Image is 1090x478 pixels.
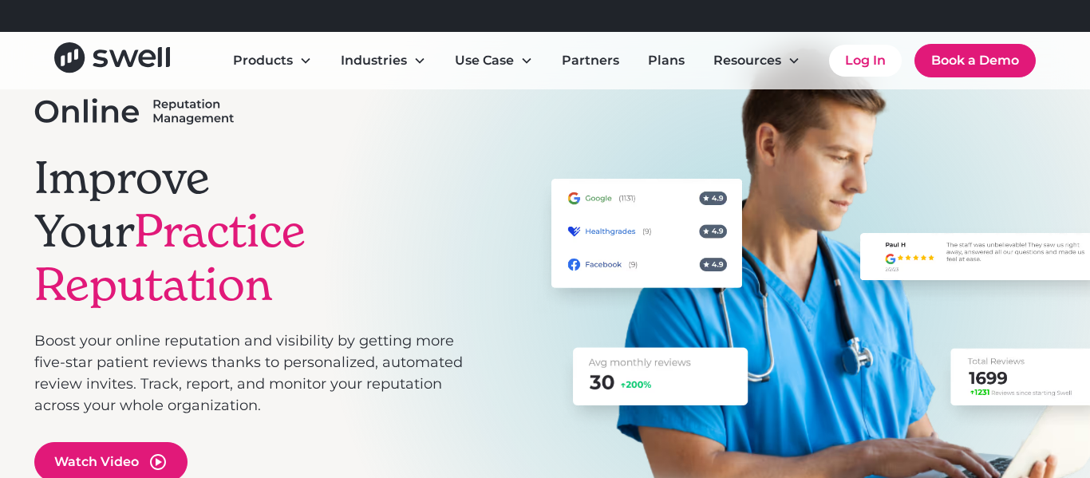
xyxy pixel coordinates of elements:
[341,51,407,70] div: Industries
[54,452,139,472] div: Watch Video
[442,45,546,77] div: Use Case
[829,45,902,77] a: Log In
[635,45,697,77] a: Plans
[220,45,325,77] div: Products
[34,151,464,312] h1: Improve Your
[34,203,306,313] span: Practice Reputation
[233,51,293,70] div: Products
[54,42,170,78] a: home
[914,44,1036,77] a: Book a Demo
[34,330,464,417] p: Boost your online reputation and visibility by getting more five-star patient reviews thanks to p...
[549,45,632,77] a: Partners
[455,51,514,70] div: Use Case
[713,51,781,70] div: Resources
[328,45,439,77] div: Industries
[701,45,813,77] div: Resources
